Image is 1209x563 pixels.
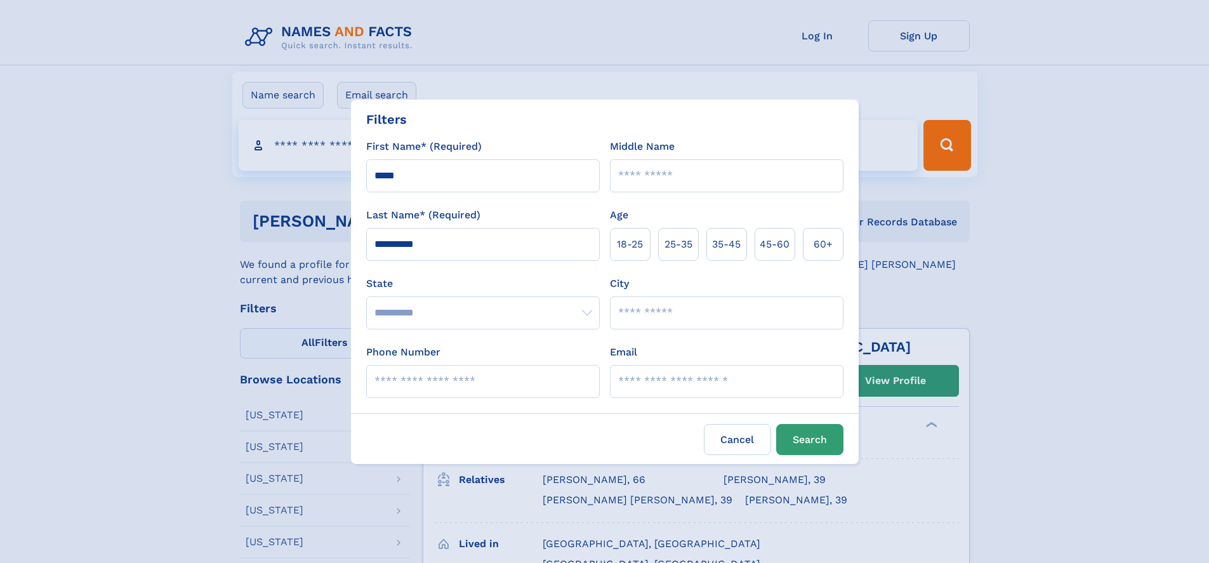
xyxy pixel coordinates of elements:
label: City [610,276,629,291]
button: Search [776,424,843,455]
label: Middle Name [610,139,675,154]
label: Email [610,345,637,360]
span: 35‑45 [712,237,741,252]
label: Age [610,208,628,223]
label: Last Name* (Required) [366,208,480,223]
label: Phone Number [366,345,440,360]
label: First Name* (Required) [366,139,482,154]
label: State [366,276,600,291]
span: 18‑25 [617,237,643,252]
span: 25‑35 [664,237,692,252]
div: Filters [366,110,407,129]
span: 60+ [814,237,833,252]
label: Cancel [704,424,771,455]
span: 45‑60 [760,237,789,252]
